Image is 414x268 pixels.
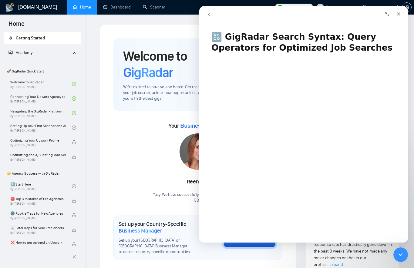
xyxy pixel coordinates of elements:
[72,254,78,260] span: double-left
[72,242,76,246] span: lock
[10,92,72,105] a: Connecting Your Upwork Agency to GigRadarBy[PERSON_NAME]
[10,225,66,231] span: ☠️ Fatal Traps for Solo Freelancers
[278,5,282,10] img: upwork-logo.png
[8,36,13,40] span: rocket
[10,121,72,134] a: Setting Up Your First Scanner and Auto-BidderBy[PERSON_NAME]
[169,122,227,129] span: Your
[153,177,243,187] div: Reem Aly
[10,216,66,220] span: By [PERSON_NAME]
[402,5,411,10] span: setting
[4,167,80,179] span: 👑 Agency Success with GigRadar
[393,247,408,262] iframe: Intercom live chat
[153,192,243,203] div: Yaay! We have successfully added [PERSON_NAME] to
[72,82,76,86] span: check-circle
[10,179,72,193] a: 1️⃣ Start HereBy[PERSON_NAME]
[73,5,91,10] a: homeHome
[72,184,76,188] span: check-circle
[10,143,66,147] span: By [PERSON_NAME]
[8,50,13,55] span: fund-projection-screen
[72,111,76,115] span: check-circle
[10,210,66,216] span: 🌚 Rookie Traps for New Agencies
[72,155,76,159] span: lock
[8,50,32,55] span: Academy
[72,140,76,144] span: lock
[10,106,72,120] a: Navigating the GigRadar PlatformBy[PERSON_NAME]
[119,221,192,234] h1: Set up your Country-Specific
[10,196,66,202] span: ⛔ Top 3 Mistakes of Pro Agencies
[10,246,66,249] span: By [PERSON_NAME]
[10,158,66,162] span: By [PERSON_NAME]
[72,199,76,203] span: lock
[402,2,412,12] button: setting
[16,35,45,41] span: Getting Started
[10,137,66,143] span: Optimizing Your Upwork Profile
[5,3,15,12] img: logo
[314,229,392,267] span: Hey @[PERSON_NAME] @<> @Dima Our proposal view rate and eventually the response rate has drastica...
[180,133,216,170] img: 1706121099010-multi-260.jpg
[10,231,66,235] span: By [PERSON_NAME]
[72,228,76,232] span: lock
[10,152,66,158] span: Optimizing and A/B Testing Your Scanner for Better Results
[10,202,66,206] span: By [PERSON_NAME]
[402,5,412,10] a: setting
[72,96,76,101] span: check-circle
[123,48,233,81] h1: Welcome to
[123,64,173,81] span: GigRadar
[119,227,162,234] span: Business Manager
[16,50,32,55] span: Academy
[72,126,76,130] span: check-circle
[103,5,131,10] a: dashboardDashboard
[10,240,66,246] span: ❌ How to get banned on Upwork
[304,4,310,11] span: 152
[10,77,72,91] a: Welcome to GigRadarBy[PERSON_NAME]
[284,4,302,11] span: Connects:
[199,6,408,243] iframe: Intercom live chat
[4,65,80,77] span: 🚀 GigRadar Quick Start
[143,5,165,10] a: searchScanner
[180,123,227,129] span: Business Manager
[4,19,29,32] span: Home
[318,5,322,9] span: user
[119,238,192,255] span: Set up your [GEOGRAPHIC_DATA] or [GEOGRAPHIC_DATA] Business Manager to access country-specific op...
[123,84,233,102] span: We're excited to have you on board. Get ready to streamline your job search, unlock new opportuni...
[4,32,81,44] li: Getting Started
[72,213,76,217] span: lock
[153,198,243,203] p: GBL .
[329,262,343,267] span: Expand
